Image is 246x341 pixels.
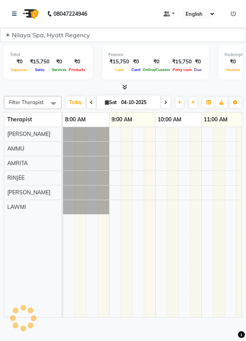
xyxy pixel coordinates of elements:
[202,114,229,125] a: 11:00 AM
[103,99,119,105] span: Sat
[224,58,241,66] div: ₹0
[68,58,86,66] div: ₹0
[108,58,130,66] div: ₹15,750
[130,67,141,72] span: Card
[193,58,203,66] div: ₹0
[29,58,51,66] div: ₹15,750
[108,51,203,58] div: Finance
[51,58,68,66] div: ₹0
[130,58,141,66] div: ₹0
[68,67,86,72] span: Products
[7,189,50,196] span: [PERSON_NAME]
[7,145,24,152] span: AMMU
[110,114,134,125] a: 9:00 AM
[9,99,44,105] span: Filter Therapist
[156,114,183,125] a: 10:00 AM
[114,67,125,72] span: Cash
[10,67,29,72] span: Expenses
[20,3,41,25] img: logo
[10,51,86,58] div: Total
[193,67,203,72] span: Due
[7,116,32,123] span: Therapist
[171,58,193,66] div: ₹15,750
[66,96,85,108] span: Today
[119,97,157,108] input: 2025-10-04
[53,3,87,25] b: 08047224946
[7,131,50,137] span: [PERSON_NAME]
[7,174,25,181] span: RINJEE
[51,67,68,72] span: Services
[224,67,241,72] span: Voucher
[7,204,26,210] span: LAWMI
[141,58,171,66] div: ₹0
[63,114,88,125] a: 8:00 AM
[10,58,29,66] div: ₹0
[141,67,171,72] span: Online/Custom
[171,67,193,72] span: Petty cash
[34,67,46,72] span: Sales
[7,160,28,167] span: AMRITA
